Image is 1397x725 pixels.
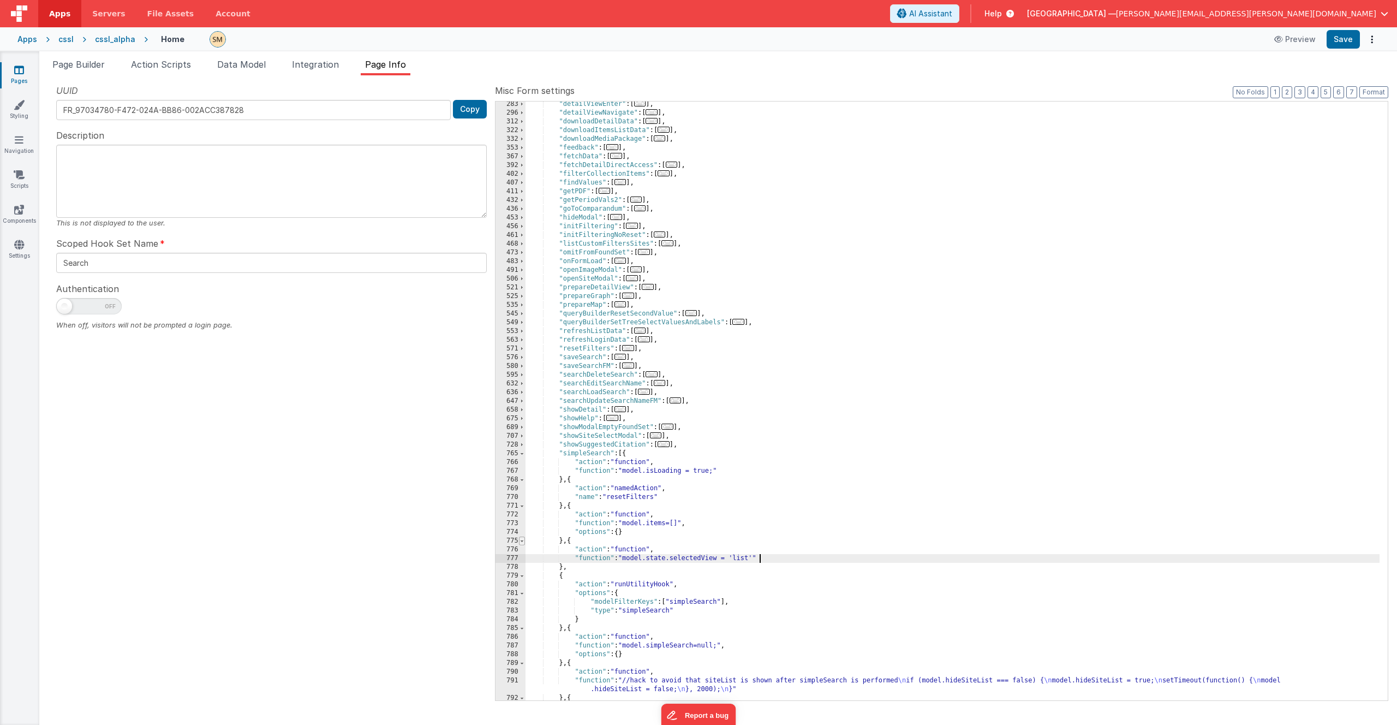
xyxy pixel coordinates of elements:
span: ... [638,389,650,395]
span: [PERSON_NAME][EMAIL_ADDRESS][PERSON_NAME][DOMAIN_NAME] [1116,8,1376,19]
span: ... [646,109,658,115]
span: UUID [56,84,78,97]
div: 545 [495,310,526,318]
span: ... [658,170,670,176]
span: ... [614,406,626,412]
div: cssl [58,34,74,45]
div: 789 [495,659,526,668]
div: 707 [495,432,526,441]
span: ... [614,301,626,307]
span: Servers [92,8,125,19]
div: 491 [495,266,526,275]
div: 779 [495,572,526,580]
div: 553 [495,327,526,336]
span: ... [610,214,622,220]
div: 783 [495,607,526,615]
div: 675 [495,414,526,423]
div: 456 [495,222,526,231]
div: 771 [495,502,526,510]
span: ... [658,127,670,133]
div: 775 [495,537,526,545]
div: 791 [495,676,526,694]
div: 483 [495,257,526,266]
span: Help [984,8,1002,19]
span: ... [599,188,611,194]
span: ... [614,258,626,264]
button: Save [1327,30,1360,49]
button: 2 [1282,86,1292,98]
div: 785 [495,624,526,633]
div: 777 [495,554,526,563]
button: Format [1359,86,1388,98]
span: Page Info [365,59,406,70]
div: 786 [495,633,526,641]
span: ... [670,397,682,403]
div: cssl_alpha [95,34,135,45]
div: 367 [495,152,526,161]
div: 436 [495,205,526,213]
div: 768 [495,476,526,484]
span: ... [610,153,622,159]
div: When off, visitors will not be prompted a login page. [56,320,487,330]
span: ... [630,197,642,203]
div: 776 [495,545,526,554]
span: Scoped Hook Set Name [56,237,158,250]
div: 535 [495,301,526,310]
div: 576 [495,353,526,362]
div: 525 [495,292,526,301]
div: Apps [17,34,37,45]
span: Authentication [56,282,119,295]
div: 790 [495,668,526,676]
div: 773 [495,519,526,528]
button: Copy [453,100,487,118]
div: 728 [495,441,526,449]
div: 506 [495,275,526,283]
span: Data Model [217,59,266,70]
div: 402 [495,170,526,179]
span: ... [642,284,654,290]
button: Preview [1268,31,1322,48]
span: AI Assistant [909,8,952,19]
h4: Home [161,35,184,43]
span: ... [614,354,626,360]
span: ... [638,336,650,342]
button: [GEOGRAPHIC_DATA] — [PERSON_NAME][EMAIL_ADDRESS][PERSON_NAME][DOMAIN_NAME] [1027,8,1388,19]
span: Integration [292,59,339,70]
div: 784 [495,615,526,624]
div: 571 [495,344,526,353]
span: ... [654,135,666,141]
span: ... [661,240,673,246]
button: No Folds [1233,86,1268,98]
img: e9616e60dfe10b317d64a5e98ec8e357 [210,32,225,47]
span: ... [646,118,658,124]
span: ... [658,441,670,447]
div: 658 [495,406,526,414]
div: 769 [495,484,526,493]
button: 6 [1333,86,1344,98]
div: 411 [495,187,526,196]
button: 5 [1321,86,1331,98]
div: 788 [495,650,526,659]
div: 563 [495,336,526,344]
span: ... [622,345,634,351]
span: ... [622,293,634,299]
button: 4 [1308,86,1318,98]
span: Description [56,129,104,142]
span: ... [634,205,646,211]
span: ... [626,275,638,281]
span: ... [638,249,650,255]
span: ... [626,223,638,229]
div: 549 [495,318,526,327]
span: ... [630,266,642,272]
div: 580 [495,362,526,371]
div: 781 [495,589,526,598]
span: Apps [49,8,70,19]
button: 1 [1270,86,1280,98]
div: 453 [495,213,526,222]
div: 322 [495,126,526,135]
span: File Assets [147,8,194,19]
div: 774 [495,528,526,537]
span: ... [685,310,697,316]
div: 353 [495,144,526,152]
span: ... [634,328,646,334]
